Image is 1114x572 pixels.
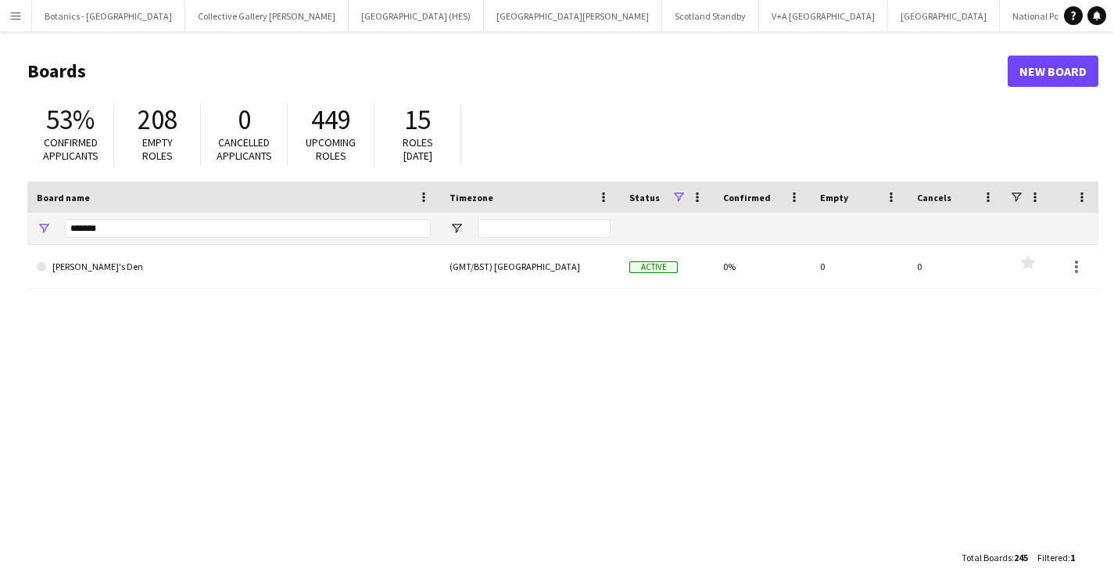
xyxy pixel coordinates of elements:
[962,552,1012,563] span: Total Boards
[629,261,678,273] span: Active
[662,1,759,31] button: Scotland Standby
[1014,552,1028,563] span: 245
[1037,552,1068,563] span: Filtered
[32,1,185,31] button: Botanics - [GEOGRAPHIC_DATA]
[217,135,272,163] span: Cancelled applicants
[306,135,356,163] span: Upcoming roles
[917,192,951,203] span: Cancels
[404,103,431,137] span: 15
[629,192,660,203] span: Status
[349,1,484,31] button: [GEOGRAPHIC_DATA] (HES)
[820,192,848,203] span: Empty
[65,219,431,238] input: Board name Filter Input
[311,103,351,137] span: 449
[478,219,611,238] input: Timezone Filter Input
[37,245,431,289] a: [PERSON_NAME]'s Den
[46,103,95,137] span: 53%
[1070,552,1075,563] span: 1
[908,245,1005,288] div: 0
[27,59,1008,83] h1: Boards
[142,135,173,163] span: Empty roles
[238,103,251,137] span: 0
[43,135,99,163] span: Confirmed applicants
[1008,56,1098,87] a: New Board
[714,245,811,288] div: 0%
[450,192,493,203] span: Timezone
[403,135,433,163] span: Roles [DATE]
[888,1,1000,31] button: [GEOGRAPHIC_DATA]
[185,1,349,31] button: Collective Gallery [PERSON_NAME]
[138,103,177,137] span: 208
[440,245,620,288] div: (GMT/BST) [GEOGRAPHIC_DATA]
[37,192,90,203] span: Board name
[811,245,908,288] div: 0
[450,221,464,236] button: Open Filter Menu
[723,192,771,203] span: Confirmed
[759,1,888,31] button: V+A [GEOGRAPHIC_DATA]
[37,221,51,236] button: Open Filter Menu
[484,1,662,31] button: [GEOGRAPHIC_DATA][PERSON_NAME]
